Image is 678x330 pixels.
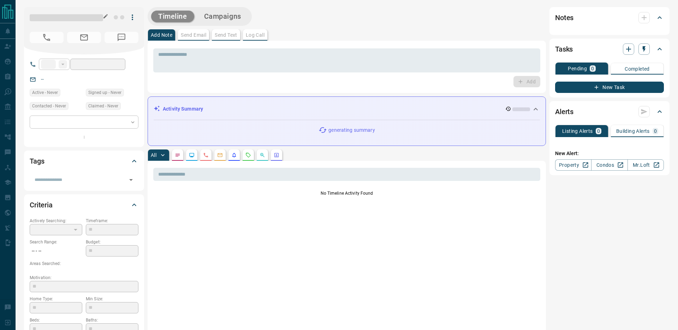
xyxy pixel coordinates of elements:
[86,296,138,302] p: Min Size:
[41,76,44,82] a: --
[203,152,209,158] svg: Calls
[555,9,664,26] div: Notes
[597,129,600,134] p: 0
[30,317,82,323] p: Beds:
[628,159,664,171] a: Mr.Loft
[32,89,58,96] span: Active - Never
[30,260,138,267] p: Areas Searched:
[568,66,587,71] p: Pending
[555,159,591,171] a: Property
[189,152,195,158] svg: Lead Browsing Activity
[30,199,53,211] h2: Criteria
[30,296,82,302] p: Home Type:
[67,32,101,43] span: No Email
[274,152,279,158] svg: Agent Actions
[231,152,237,158] svg: Listing Alerts
[555,41,664,58] div: Tasks
[260,152,265,158] svg: Opportunities
[616,129,650,134] p: Building Alerts
[151,11,194,22] button: Timeline
[328,126,375,134] p: generating summary
[126,175,136,185] button: Open
[30,218,82,224] p: Actively Searching:
[30,239,82,245] p: Search Range:
[562,129,593,134] p: Listing Alerts
[217,152,223,158] svg: Emails
[86,218,138,224] p: Timeframe:
[591,159,628,171] a: Condos
[30,153,138,170] div: Tags
[30,32,64,43] span: No Number
[175,152,180,158] svg: Notes
[32,102,66,110] span: Contacted - Never
[154,102,540,116] div: Activity Summary
[88,102,118,110] span: Claimed - Never
[105,32,138,43] span: No Number
[245,152,251,158] svg: Requests
[555,150,664,157] p: New Alert:
[555,43,573,55] h2: Tasks
[555,106,573,117] h2: Alerts
[555,12,573,23] h2: Notes
[555,82,664,93] button: New Task
[654,129,657,134] p: 0
[151,33,172,37] p: Add Note
[86,317,138,323] p: Baths:
[153,190,540,196] p: No Timeline Activity Found
[86,239,138,245] p: Budget:
[591,66,594,71] p: 0
[88,89,121,96] span: Signed up - Never
[163,105,203,113] p: Activity Summary
[30,155,44,167] h2: Tags
[555,103,664,120] div: Alerts
[625,66,650,71] p: Completed
[30,196,138,213] div: Criteria
[30,275,138,281] p: Motivation:
[197,11,248,22] button: Campaigns
[151,153,156,158] p: All
[30,245,82,257] p: -- - --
